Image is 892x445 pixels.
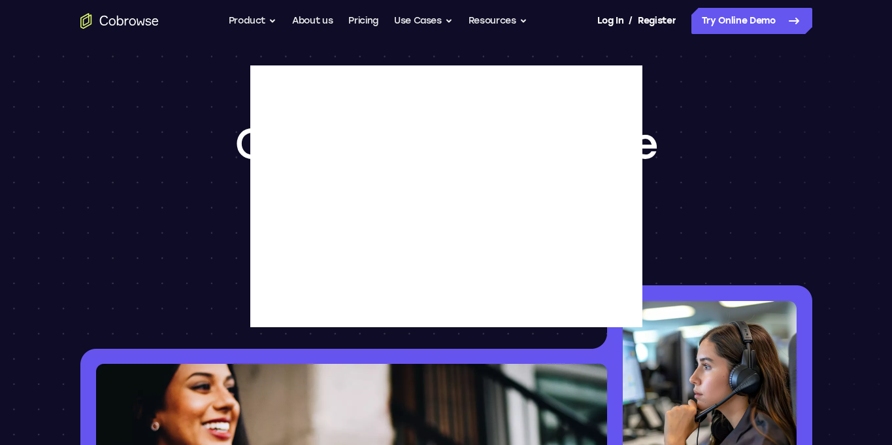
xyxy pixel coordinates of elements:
[292,8,333,34] a: About us
[638,8,676,34] a: Register
[250,65,642,327] img: blank image
[348,8,378,34] a: Pricing
[691,8,812,34] a: Try Online Demo
[80,13,159,29] a: Go to the home page
[235,170,658,222] span: Retail Sector
[235,118,658,222] h1: Co-browsing for the
[469,8,527,34] button: Resources
[394,8,453,34] button: Use Cases
[629,13,633,29] span: /
[229,8,277,34] button: Product
[597,8,623,34] a: Log In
